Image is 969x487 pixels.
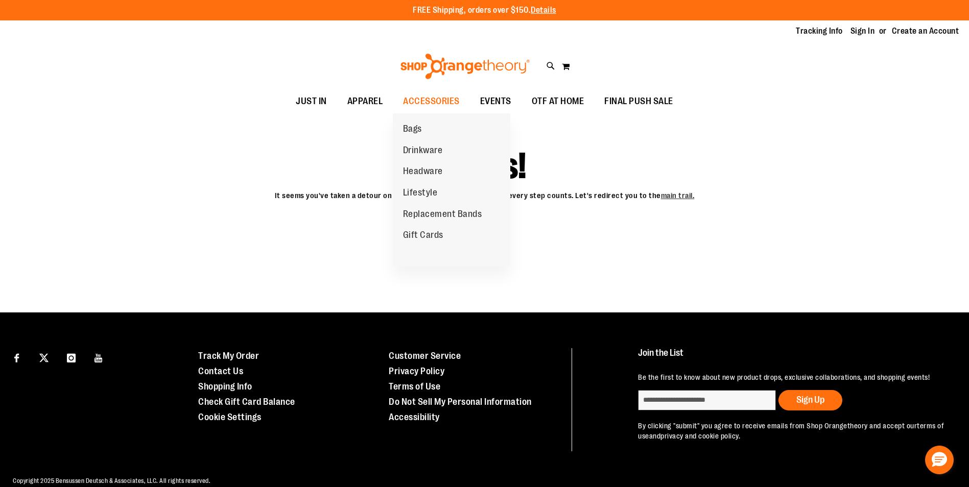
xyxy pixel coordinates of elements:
span: APPAREL [347,90,383,113]
span: EVENTS [480,90,511,113]
span: Drinkware [403,145,443,158]
a: Sign In [850,26,875,37]
input: enter email [638,390,776,410]
a: Terms of Use [389,381,440,392]
a: Visit our Youtube page [90,348,108,366]
a: FINAL PUSH SALE [594,90,683,113]
a: Contact Us [198,366,243,376]
span: ACCESSORIES [403,90,460,113]
a: APPAREL [337,90,393,113]
a: Drinkware [393,140,453,161]
img: Shop Orangetheory [399,54,531,79]
a: Track My Order [198,351,259,361]
a: EVENTS [470,90,522,113]
span: FINAL PUSH SALE [604,90,673,113]
a: Customer Service [389,351,461,361]
a: Visit our X page [35,348,53,366]
p: It seems you've taken a detour on your fitness journey. No worries, every step counts. Let's redi... [18,185,951,201]
span: Gift Cards [403,230,443,242]
span: Replacement Bands [403,209,482,222]
span: Copyright 2025 Bensussen Deutsch & Associates, LLC. All rights reserved. [13,477,210,484]
a: Accessibility [389,412,440,422]
a: Visit our Instagram page [62,348,80,366]
span: JUST IN [296,90,327,113]
a: Create an Account [892,26,959,37]
a: ACCESSORIES [393,90,470,113]
a: Bags [393,118,432,140]
a: Check Gift Card Balance [198,397,295,407]
p: Be the first to know about new product drops, exclusive collaborations, and shopping events! [638,372,946,382]
a: JUST IN [286,90,337,113]
span: Lifestyle [403,187,438,200]
a: privacy and cookie policy. [660,432,740,440]
p: By clicking "submit" you agree to receive emails from Shop Orangetheory and accept our and [638,421,946,441]
button: Hello, have a question? Let’s chat. [925,446,954,474]
a: Lifestyle [393,182,448,204]
a: Visit our Facebook page [8,348,26,366]
button: Sign Up [778,390,842,410]
a: Gift Cards [393,225,454,246]
span: Bags [403,124,422,136]
a: Do Not Sell My Personal Information [389,397,532,407]
h4: Join the List [638,348,946,367]
a: Replacement Bands [393,204,492,225]
span: Headware [403,166,443,179]
a: Privacy Policy [389,366,444,376]
a: Tracking Info [796,26,843,37]
a: Details [531,6,556,15]
img: Twitter [39,353,49,362]
a: main trail. [661,191,695,200]
ul: ACCESSORIES [393,113,510,266]
span: OTF AT HOME [532,90,584,113]
a: OTF AT HOME [522,90,595,113]
a: Shopping Info [198,381,252,392]
a: Headware [393,161,453,182]
p: FREE Shipping, orders over $150. [413,5,556,16]
a: Cookie Settings [198,412,262,422]
a: terms of use [638,422,944,440]
span: Sign Up [796,395,824,405]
